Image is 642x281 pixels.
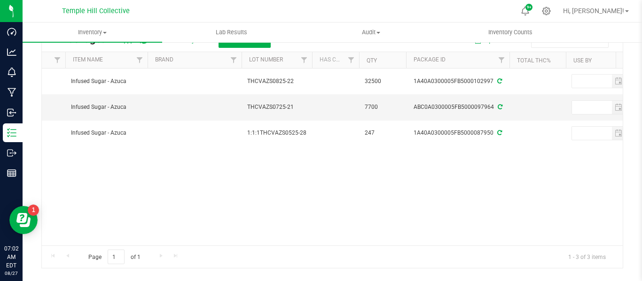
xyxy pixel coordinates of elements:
a: Filter [50,52,65,68]
a: Lot Number [249,56,283,63]
inline-svg: Inbound [7,108,16,117]
inline-svg: Dashboard [7,27,16,37]
div: 1A40A0300005FB5000087950 [405,129,511,137]
span: Hi, [PERSON_NAME]! [563,7,624,15]
th: Has COA [312,52,359,68]
inline-svg: Reports [7,168,16,178]
span: 32500 [365,77,400,86]
a: Inventory [23,23,162,42]
inline-svg: Monitoring [7,68,16,77]
span: 1 - 3 of 3 items [561,250,613,264]
a: Lab Results [162,23,302,42]
span: select [612,127,626,140]
p: 08/27 [4,270,18,277]
a: Audit [301,23,441,42]
span: 247 [365,129,400,137]
a: Filter [297,52,312,68]
a: Filter [132,52,148,68]
span: Sync from Compliance System [496,78,502,84]
span: Inventory [23,28,162,37]
span: Sync from Compliance System [496,129,502,136]
input: 1 [108,250,125,264]
inline-svg: Outbound [7,148,16,158]
span: select [612,75,626,88]
span: 7700 [365,103,400,112]
span: Sync from Compliance System [496,104,502,110]
p: 07:02 AM EDT [4,244,18,270]
span: Inventory Counts [476,28,545,37]
a: Filter [494,52,509,68]
a: Inventory Counts [441,23,580,42]
iframe: Resource center unread badge [28,205,39,216]
span: 1:1:1THCVAZS0525-28 [247,129,306,137]
iframe: Resource center [9,206,38,234]
span: THCVAZS0825-22 [247,77,306,86]
span: Lab Results [203,28,260,37]
div: 1A40A0300005FB5000102997 [405,77,511,86]
inline-svg: Inventory [7,128,16,137]
span: Infused Sugar - Azuca [71,103,142,112]
span: 9+ [527,6,531,9]
span: Temple Hill Collective [62,7,130,15]
span: Infused Sugar - Azuca [71,77,142,86]
span: THCVAZS0725-21 [247,103,306,112]
span: select [612,101,626,114]
a: Use By [573,57,592,64]
span: Infused Sugar - Azuca [71,129,142,137]
span: Audit [302,28,440,37]
a: Filter [226,52,242,68]
a: Total THC% [517,57,551,64]
a: Package ID [414,56,446,63]
a: Qty [367,57,377,64]
a: Filter [344,52,359,68]
span: Page of 1 [80,250,148,264]
div: Manage settings [540,7,552,15]
a: Item Name [73,56,103,63]
div: ABC0A0300005FB5000097964 [405,103,511,112]
a: Brand [155,56,173,63]
span: Bulk Actions [225,36,265,44]
inline-svg: Analytics [7,47,16,57]
inline-svg: Manufacturing [7,88,16,97]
